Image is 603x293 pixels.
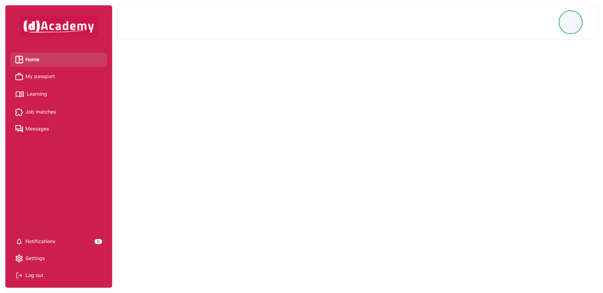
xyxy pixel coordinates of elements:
img: dAcademy [19,16,98,37]
img: Job matches icon [15,108,23,116]
span: Notifications [25,237,55,246]
div: 0 [95,239,102,244]
span: Job matches [25,107,56,117]
img: Learning icon [15,89,24,100]
span: Messages [25,124,49,134]
span: Learning [27,89,47,99]
a: My passport iconMy passport [15,72,102,81]
div: Log out [15,271,102,280]
span: Settings [25,254,45,263]
a: Home iconHome [15,55,102,64]
span: My passport [25,72,55,81]
span: Home [25,55,39,64]
img: Home icon [15,56,23,63]
img: Messages icon [15,125,23,133]
img: setting [15,238,23,245]
a: Messages iconMessages [15,124,102,134]
img: My passport icon [15,73,23,80]
img: setting [15,255,23,262]
img: Profile [560,11,582,33]
a: Learning iconLearning [15,89,102,100]
a: Job matches iconJob matches [15,107,102,117]
img: Log out [15,272,23,279]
